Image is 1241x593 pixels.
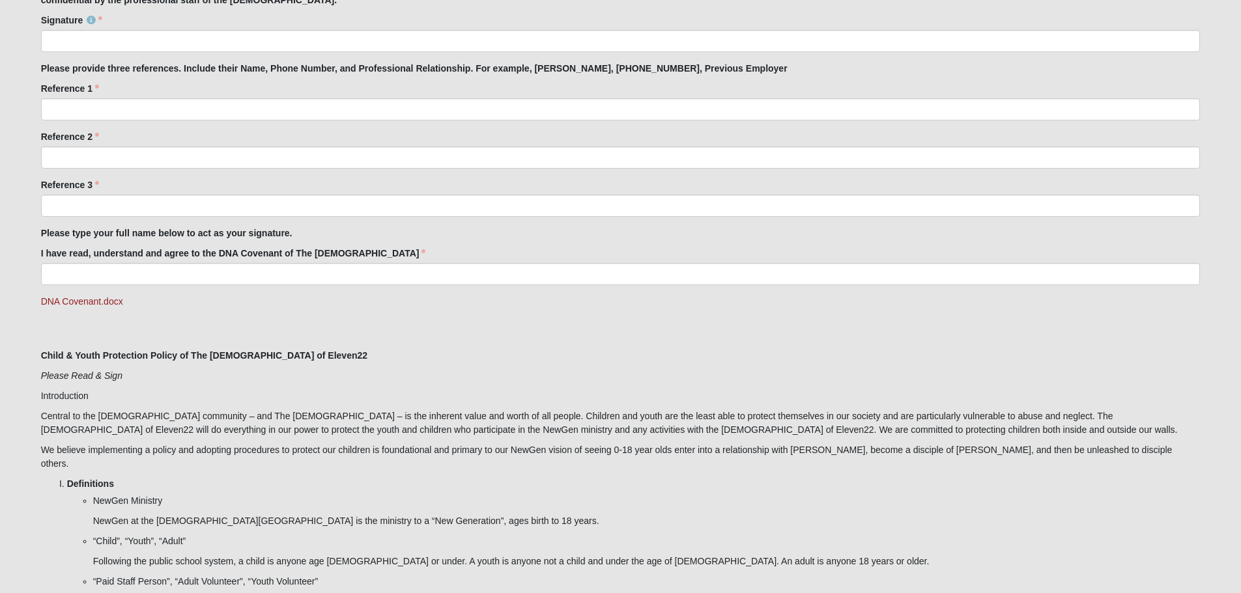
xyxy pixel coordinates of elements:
[41,350,367,361] strong: Child & Youth Protection Policy of The [DEMOGRAPHIC_DATA] of Eleven22
[93,575,1201,588] p: “Paid Staff Person”, “Adult Volunteer”, “Youth Volunteer”
[41,443,1201,471] p: We believe implementing a policy and adopting procedures to protect our children is foundational ...
[93,494,1201,508] p: NewGen Ministry
[41,14,103,27] label: Signature
[67,478,1201,490] h5: Definitions
[93,514,1201,528] p: NewGen at the [DEMOGRAPHIC_DATA][GEOGRAPHIC_DATA] is the ministry to a “New Generation”, ages bir...
[41,130,99,143] label: Reference 2
[41,370,122,381] i: Please Read & Sign
[41,247,426,260] label: I have read, understand and agree to the DNA Covenant of The [DEMOGRAPHIC_DATA]
[41,178,99,191] label: Reference 3
[41,63,788,74] strong: Please provide three references. Include their Name, Phone Number, and Professional Relationship....
[93,534,1201,548] p: “Child”, “Youth”, “Adult”
[41,389,1201,403] p: Introduction
[41,228,292,238] strong: Please type your full name below to act as your signature.
[41,409,1201,437] p: Central to the [DEMOGRAPHIC_DATA] community – and The [DEMOGRAPHIC_DATA] – is the inherent value ...
[41,296,123,307] a: DNA Covenant.docx
[41,82,99,95] label: Reference 1
[93,555,1201,568] p: Following the public school system, a child is anyone age [DEMOGRAPHIC_DATA] or under. A youth is...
